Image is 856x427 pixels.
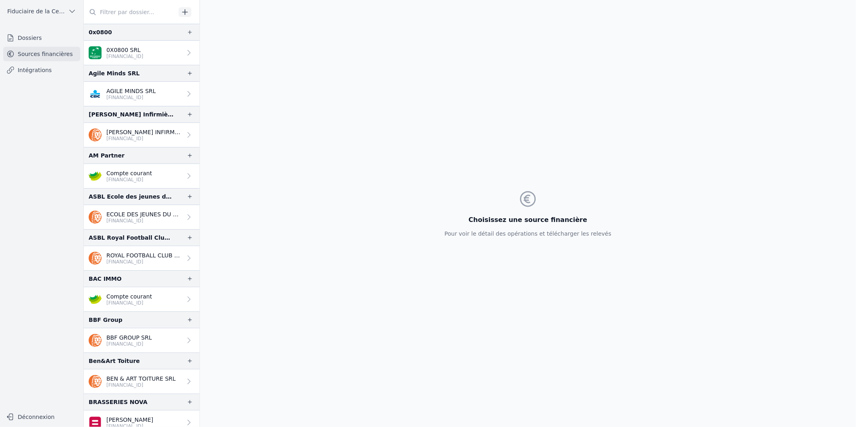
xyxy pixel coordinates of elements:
[106,128,182,136] p: [PERSON_NAME] INFIRMIERE SCOMM
[89,334,102,347] img: ing.png
[84,5,176,19] input: Filtrer par dossier...
[106,218,182,224] p: [FINANCIAL_ID]
[89,192,174,201] div: ASBL Ecole des jeunes du Royal football Club Hannutois
[3,47,80,61] a: Sources financières
[89,46,102,59] img: BNP_BE_BUSINESS_GEBABEBB.png
[89,356,140,366] div: Ben&Art Toiture
[3,31,80,45] a: Dossiers
[84,123,199,147] a: [PERSON_NAME] INFIRMIERE SCOMM [FINANCIAL_ID]
[89,293,102,306] img: crelan.png
[445,215,611,225] h3: Choisissez une source financière
[106,135,182,142] p: [FINANCIAL_ID]
[106,53,143,60] p: [FINANCIAL_ID]
[106,210,182,218] p: ECOLE DES JEUNES DU ROYAL FOOTBALL CLUB WALLONIA HANNUT ASBL
[3,410,80,423] button: Déconnexion
[106,94,156,101] p: [FINANCIAL_ID]
[84,41,199,65] a: 0X0800 SRL [FINANCIAL_ID]
[84,205,199,229] a: ECOLE DES JEUNES DU ROYAL FOOTBALL CLUB WALLONIA HANNUT ASBL [FINANCIAL_ID]
[84,287,199,311] a: Compte courant [FINANCIAL_ID]
[89,211,102,224] img: ing.png
[89,170,102,182] img: crelan.png
[3,5,80,18] button: Fiduciaire de la Cense & Associés
[106,46,143,54] p: 0X0800 SRL
[84,369,199,394] a: BEN & ART TOITURE SRL [FINANCIAL_ID]
[445,230,611,238] p: Pour voir le détail des opérations et télécharger les relevés
[3,63,80,77] a: Intégrations
[89,233,174,243] div: ASBL Royal Football Club [PERSON_NAME]
[106,300,152,306] p: [FINANCIAL_ID]
[106,292,152,301] p: Compte courant
[89,129,102,141] img: ing.png
[84,82,199,106] a: AGILE MINDS SRL [FINANCIAL_ID]
[89,274,122,284] div: BAC IMMO
[89,87,102,100] img: CBC_CREGBEBB.png
[106,259,182,265] p: [FINANCIAL_ID]
[84,164,199,188] a: Compte courant [FINANCIAL_ID]
[89,110,174,119] div: [PERSON_NAME] Infirmière
[84,328,199,352] a: BBF GROUP SRL [FINANCIAL_ID]
[89,27,112,37] div: 0x0800
[89,151,125,160] div: AM Partner
[84,246,199,270] a: ROYAL FOOTBALL CLUB WALLONIA HANNUT ASBL [FINANCIAL_ID]
[106,251,182,259] p: ROYAL FOOTBALL CLUB WALLONIA HANNUT ASBL
[106,416,153,424] p: [PERSON_NAME]
[89,252,102,265] img: ing.png
[89,315,123,325] div: BBF Group
[7,7,65,15] span: Fiduciaire de la Cense & Associés
[89,68,140,78] div: Agile Minds SRL
[106,334,152,342] p: BBF GROUP SRL
[106,375,176,383] p: BEN & ART TOITURE SRL
[106,341,152,347] p: [FINANCIAL_ID]
[89,397,148,407] div: BRASSERIES NOVA
[89,375,102,388] img: ing.png
[106,382,176,388] p: [FINANCIAL_ID]
[106,169,152,177] p: Compte courant
[106,87,156,95] p: AGILE MINDS SRL
[106,176,152,183] p: [FINANCIAL_ID]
